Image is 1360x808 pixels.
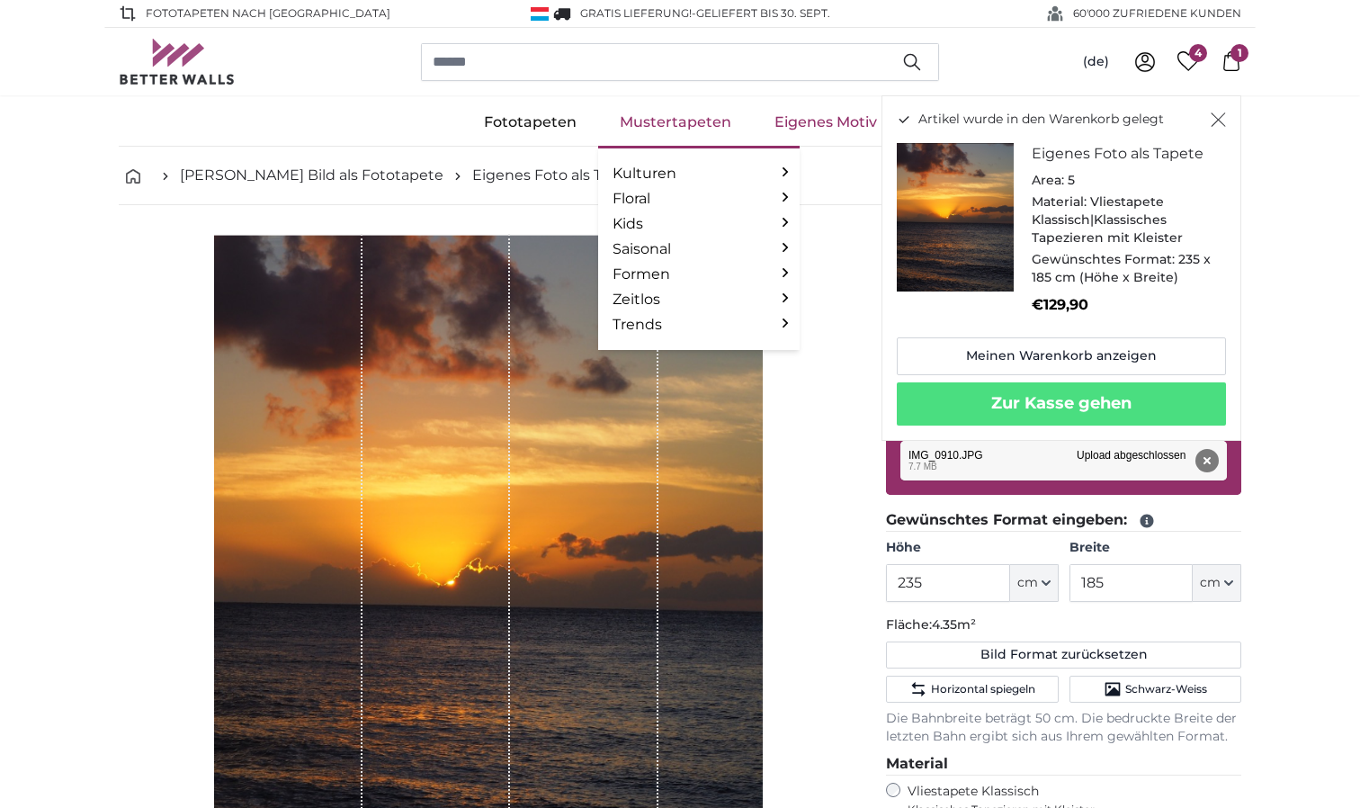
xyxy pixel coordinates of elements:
legend: Gewünschtes Format eingeben: [886,509,1241,532]
span: cm [1017,574,1038,592]
span: Artikel wurde in den Warenkorb gelegt [918,111,1164,129]
a: Fototapeten [462,99,598,146]
a: Floral [613,188,785,210]
button: (de) [1069,46,1123,78]
a: Zeitlos [613,289,785,310]
span: 60'000 ZUFRIEDENE KUNDEN [1073,5,1241,22]
a: Meinen Warenkorb anzeigen [897,337,1226,375]
p: Die Bahnbreite beträgt 50 cm. Die bedruckte Breite der letzten Bahn ergibt sich aus Ihrem gewählt... [886,710,1241,746]
span: cm [1200,574,1221,592]
span: Horizontal spiegeln [931,682,1035,696]
span: Vliestapete Klassisch|Klassisches Tapezieren mit Kleister [1032,193,1183,246]
a: Kulturen [613,163,785,184]
span: Material: [1032,193,1087,210]
a: Trends [613,314,785,336]
span: 1 [1230,44,1248,62]
img: Luxemburg [531,7,549,21]
button: Zur Kasse gehen [897,382,1226,426]
p: Fläche: [886,616,1241,634]
button: Horizontal spiegeln [886,676,1058,703]
span: 235 x 185 cm (Höhe x Breite) [1032,251,1211,285]
span: 4.35m² [932,616,976,633]
h3: Eigenes Foto als Tapete [1032,143,1212,165]
button: cm [1193,564,1241,602]
a: Kids [613,213,785,235]
span: Area: [1032,172,1064,188]
label: Höhe [886,539,1058,557]
span: Geliefert bis 30. Sept. [696,6,830,20]
a: Saisonal [613,238,785,260]
img: Betterwalls [119,39,236,85]
button: Schwarz-Weiss [1069,676,1241,703]
a: Eigenes Motiv [753,99,899,146]
a: Formen [613,264,785,285]
span: Gewünschtes Format: [1032,251,1175,267]
legend: Material [886,753,1241,776]
img: personalised-photo [897,143,1014,292]
button: cm [1010,564,1059,602]
a: Mustertapeten [598,99,753,146]
span: 5 [1068,172,1075,188]
p: €129,90 [1032,294,1212,316]
nav: breadcrumbs [119,147,1241,205]
label: Breite [1069,539,1241,557]
div: Artikel wurde in den Warenkorb gelegt [881,95,1241,441]
span: GRATIS Lieferung! [580,6,692,20]
button: Bild Format zurücksetzen [886,642,1241,669]
span: - [692,6,830,20]
span: Fototapeten nach [GEOGRAPHIC_DATA] [146,5,390,22]
span: 4 [1189,44,1207,62]
button: Schließen [1211,111,1226,129]
span: Schwarz-Weiss [1125,682,1207,696]
a: [PERSON_NAME] Bild als Fototapete [180,165,443,186]
a: Eigenes Foto als Tapete [472,165,644,186]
